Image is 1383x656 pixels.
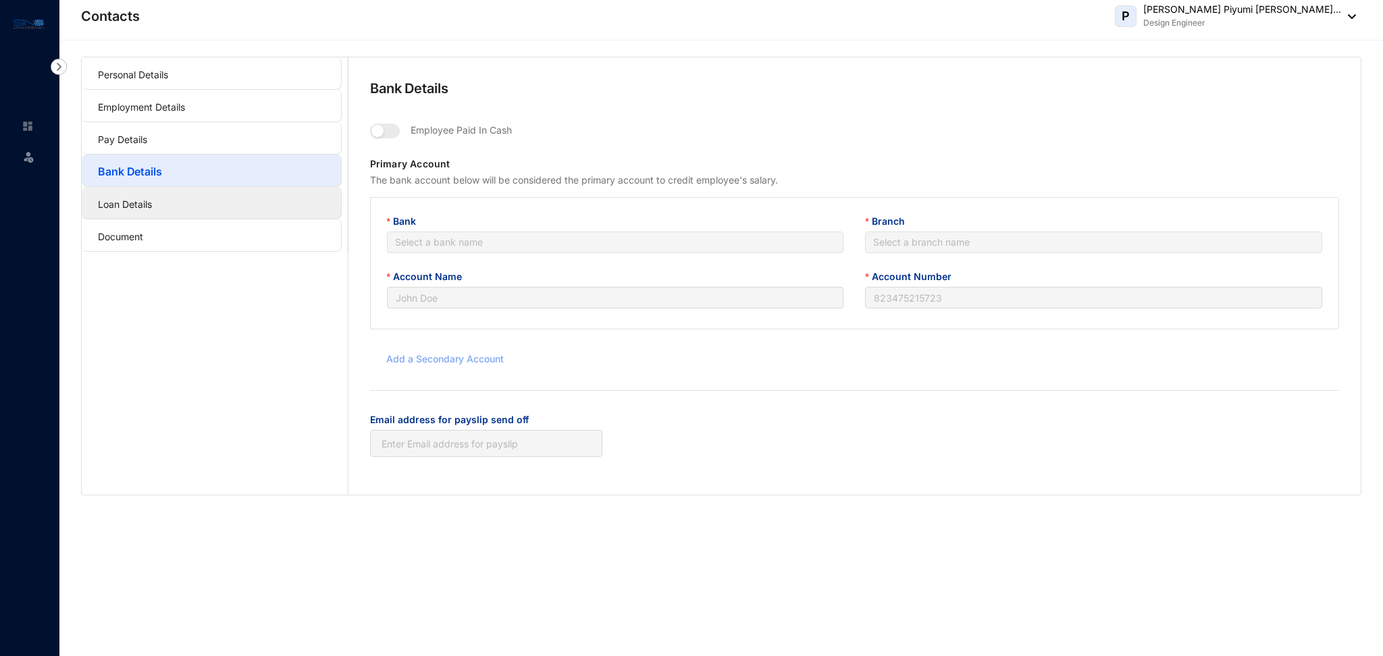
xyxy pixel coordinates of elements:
a: Document [98,231,143,242]
p: Employee Paid In Cash [400,119,512,157]
a: Bank Details [98,165,162,178]
p: Design Engineer [1143,16,1341,30]
p: [PERSON_NAME] Piyumi [PERSON_NAME]... [1143,3,1341,16]
a: Pay Details [98,134,147,145]
img: leave-unselected.2934df6273408c3f84d9.svg [22,150,35,163]
p: The bank account below will be considered the primary account to credit employee's salary. [370,173,1339,197]
img: home-unselected.a29eae3204392db15eaf.svg [22,120,34,132]
a: Employment Details [98,101,185,113]
img: logo [14,16,44,32]
input: Email address for payslip send off [370,430,602,457]
p: Bank Details [370,79,1137,119]
label: Account Name [387,269,471,284]
button: Add a Secondary Account [370,346,515,373]
p: Primary Account [370,157,1339,173]
label: Email address for payslip send off [370,412,538,427]
a: Personal Details [98,69,168,80]
input: Bank [395,232,836,252]
img: nav-icon-right.af6afadce00d159da59955279c43614e.svg [51,59,67,75]
img: dropdown-black.8e83cc76930a90b1a4fdb6d089b7bf3a.svg [1341,14,1356,19]
label: Bank [387,214,425,229]
a: Loan Details [98,198,152,210]
p: Contacts [81,7,140,26]
input: Account Name [387,287,844,308]
li: Home [11,113,43,140]
input: Branch [873,232,1314,252]
span: P [1122,10,1130,22]
label: Branch [865,214,914,229]
input: Account Number [865,287,1322,308]
label: Account Number [865,269,960,284]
